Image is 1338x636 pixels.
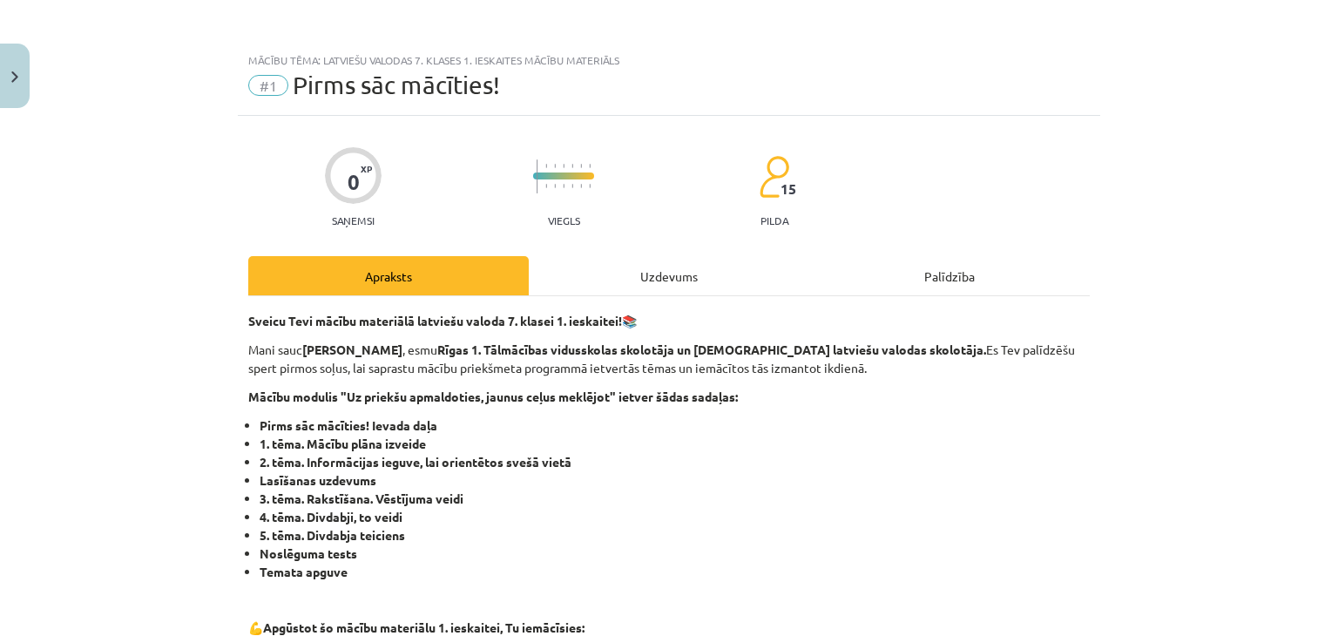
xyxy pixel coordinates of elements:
img: icon-short-line-57e1e144782c952c97e751825c79c345078a6d821885a25fce030b3d8c18986b.svg [554,184,556,188]
span: 15 [780,181,796,197]
strong: Lasīšanas uzdevums [260,472,376,488]
img: icon-short-line-57e1e144782c952c97e751825c79c345078a6d821885a25fce030b3d8c18986b.svg [545,184,547,188]
span: #1 [248,75,288,96]
img: students-c634bb4e5e11cddfef0936a35e636f08e4e9abd3cc4e673bd6f9a4125e45ecb1.svg [759,155,789,199]
p: Saņemsi [325,214,382,227]
p: Mani sauc , esmu Es Tev palīdzēšu spert pirmos soļus, lai saprastu mācību priekšmeta programmā ie... [248,341,1090,377]
img: icon-short-line-57e1e144782c952c97e751825c79c345078a6d821885a25fce030b3d8c18986b.svg [545,164,547,168]
div: 0 [348,170,360,194]
p: Viegls [548,214,580,227]
img: icon-short-line-57e1e144782c952c97e751825c79c345078a6d821885a25fce030b3d8c18986b.svg [563,164,564,168]
strong: 1. tēma. Mācību plāna izveide [260,436,426,451]
img: icon-short-line-57e1e144782c952c97e751825c79c345078a6d821885a25fce030b3d8c18986b.svg [571,184,573,188]
img: icon-short-line-57e1e144782c952c97e751825c79c345078a6d821885a25fce030b3d8c18986b.svg [580,184,582,188]
div: Apraksts [248,256,529,295]
img: icon-short-line-57e1e144782c952c97e751825c79c345078a6d821885a25fce030b3d8c18986b.svg [580,164,582,168]
img: icon-long-line-d9ea69661e0d244f92f715978eff75569469978d946b2353a9bb055b3ed8787d.svg [537,159,538,193]
span: Pirms sāc mācīties! [293,71,500,99]
strong: Rīgas 1. Tālmācības vidusskolas skolotāja [437,342,674,357]
strong: Mācību modulis "Uz priekšu apmaldoties, jaunus ceļus meklējot" ietver šādas sadaļas: [248,389,738,404]
strong: Apgūstot šo mācību materiālu 1. ieskaitei, Tu iemācīsies: [263,619,585,635]
img: icon-short-line-57e1e144782c952c97e751825c79c345078a6d821885a25fce030b3d8c18986b.svg [589,164,591,168]
div: Mācību tēma: Latviešu valodas 7. klases 1. ieskaites mācību materiāls [248,54,1090,66]
img: icon-short-line-57e1e144782c952c97e751825c79c345078a6d821885a25fce030b3d8c18986b.svg [571,164,573,168]
img: icon-short-line-57e1e144782c952c97e751825c79c345078a6d821885a25fce030b3d8c18986b.svg [563,184,564,188]
strong: 4. tēma. Divdabji, to veidi [260,509,402,524]
strong: 5. tēma. Divdabja teiciens [260,527,405,543]
img: icon-short-line-57e1e144782c952c97e751825c79c345078a6d821885a25fce030b3d8c18986b.svg [589,184,591,188]
strong: Ievada daļa [372,417,437,433]
strong: Sveicu Tevi mācību materiālā latviešu valoda 7. klasei 1. ieskaitei! [248,313,622,328]
strong: 3. tēma. Rakstīšana. Vēstījuma veidi [260,491,463,506]
strong: Noslēguma tests [260,545,357,561]
span: XP [361,164,372,173]
strong: latviešu valodas skolotāja. [833,342,986,357]
p: pilda [760,214,788,227]
strong: Pirms sāc mācīties! [260,417,369,433]
img: icon-short-line-57e1e144782c952c97e751825c79c345078a6d821885a25fce030b3d8c18986b.svg [554,164,556,168]
img: icon-close-lesson-0947bae3869378f0d4975bcd49f059093ad1ed9edebbc8119c70593378902aed.svg [11,71,18,83]
p: 📚 [248,312,1090,330]
div: Uzdevums [529,256,809,295]
strong: [PERSON_NAME] [302,342,402,357]
strong: Temata apguve [260,564,348,579]
strong: un [DEMOGRAPHIC_DATA] [677,342,830,357]
strong: 2. tēma. Informācijas ieguve, lai orientētos svešā vietā [260,454,571,470]
div: Palīdzība [809,256,1090,295]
